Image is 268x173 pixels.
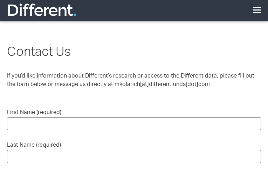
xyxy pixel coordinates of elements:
img: Different Funds [7,3,77,17]
input: Last Name (required) [7,150,261,163]
span: If you’d like information about Different’s research or access to the Different data, please fill... [7,74,254,88]
label: First Name (required) [7,109,261,130]
input: First Name (required) [7,117,261,130]
label: Last Name (required) [7,141,261,163]
h1: Contact Us [7,44,261,62]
